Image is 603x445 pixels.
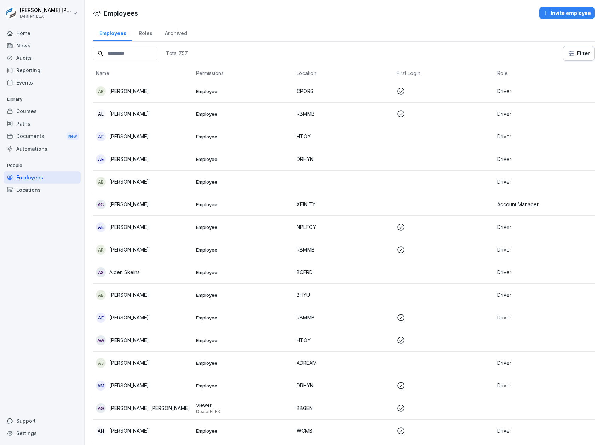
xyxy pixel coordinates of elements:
p: DRHYN [297,382,391,389]
th: First Login [394,67,494,80]
p: BHYU [297,291,391,299]
div: AB [96,177,106,187]
a: Employees [4,171,81,184]
p: BCFRD [297,268,391,276]
p: Employee [196,201,291,208]
p: Employee [196,269,291,276]
a: Archived [159,23,193,41]
h1: Employees [104,8,138,18]
p: [PERSON_NAME] [109,155,149,163]
a: Events [4,76,81,89]
div: AE [96,132,106,141]
div: New [67,132,79,140]
p: Driver [497,382,592,389]
a: Paths [4,117,81,130]
div: Documents [4,130,81,143]
p: [PERSON_NAME] [109,291,149,299]
p: Employee [196,111,291,117]
p: Driver [497,314,592,321]
div: AB [96,86,106,96]
p: [PERSON_NAME] [PERSON_NAME] [109,404,190,412]
p: [PERSON_NAME] [109,359,149,366]
a: DocumentsNew [4,130,81,143]
div: AE [96,313,106,323]
p: Employee [196,179,291,185]
a: Home [4,27,81,39]
div: Support [4,415,81,427]
p: [PERSON_NAME] [109,223,149,231]
a: Roles [132,23,159,41]
p: [PERSON_NAME] [PERSON_NAME] [20,7,71,13]
th: Location [294,67,394,80]
p: Library [4,94,81,105]
p: Viewer [196,402,291,408]
p: Driver [497,178,592,185]
p: BBGEN [297,404,391,412]
p: RBMMB [297,110,391,117]
p: [PERSON_NAME] [109,427,149,434]
p: NPLTOY [297,223,391,231]
p: Driver [497,359,592,366]
a: Locations [4,184,81,196]
p: Account Manager [497,201,592,208]
a: Courses [4,105,81,117]
p: DealerFLEX [20,14,71,19]
p: [PERSON_NAME] [109,87,149,95]
p: [PERSON_NAME] [109,110,149,117]
p: [PERSON_NAME] [109,178,149,185]
p: Employee [196,360,291,366]
p: Employee [196,428,291,434]
p: Employee [196,88,291,94]
p: Employee [196,156,291,162]
p: Employee [196,247,291,253]
p: DealerFLEX [196,409,291,415]
div: AL [96,109,106,119]
th: Permissions [193,67,293,80]
div: AC [96,200,106,209]
div: Invite employee [543,9,591,17]
button: Invite employee [539,7,595,19]
p: Employee [196,337,291,343]
p: Employee [196,314,291,321]
p: Driver [497,268,592,276]
a: Settings [4,427,81,439]
div: AE [96,154,106,164]
p: [PERSON_NAME] [109,314,149,321]
a: News [4,39,81,52]
p: Employee [196,292,291,298]
p: Driver [497,223,592,231]
div: AE [96,222,106,232]
p: RBMMB [297,314,391,321]
p: WCMB [297,427,391,434]
p: Driver [497,133,592,140]
div: Audits [4,52,81,64]
p: [PERSON_NAME] [109,201,149,208]
th: Role [494,67,595,80]
div: AS [96,267,106,277]
p: HTOY [297,336,391,344]
div: AB [96,290,106,300]
p: XFINITY [297,201,391,208]
p: [PERSON_NAME] [109,246,149,253]
p: Driver [497,427,592,434]
p: People [4,160,81,171]
a: Reporting [4,64,81,76]
div: AG [96,403,106,413]
p: Driver [497,110,592,117]
p: Employee [196,224,291,230]
div: AW [96,335,106,345]
div: Employees [93,23,132,41]
p: [PERSON_NAME] [109,336,149,344]
p: Driver [497,291,592,299]
button: Filter [563,46,594,60]
p: Aiden Skeins [109,268,140,276]
p: DRHYN [297,155,391,163]
p: HTOY [297,133,391,140]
